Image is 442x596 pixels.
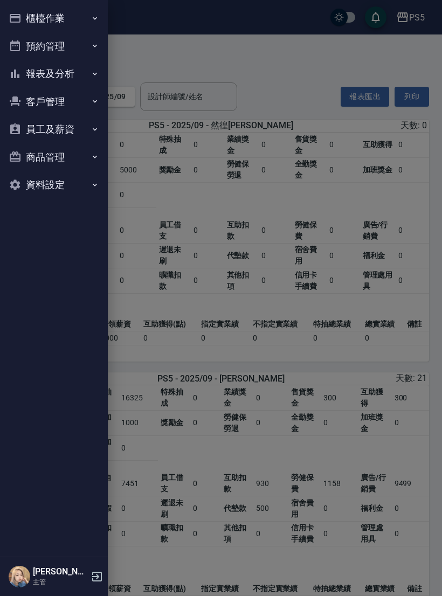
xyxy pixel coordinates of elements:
[33,566,88,577] h5: [PERSON_NAME]
[4,60,103,88] button: 報表及分析
[4,171,103,199] button: 資料設定
[33,577,88,587] p: 主管
[4,4,103,32] button: 櫃檯作業
[4,88,103,116] button: 客戶管理
[4,143,103,171] button: 商品管理
[4,115,103,143] button: 員工及薪資
[4,32,103,60] button: 預約管理
[9,566,30,587] img: Person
